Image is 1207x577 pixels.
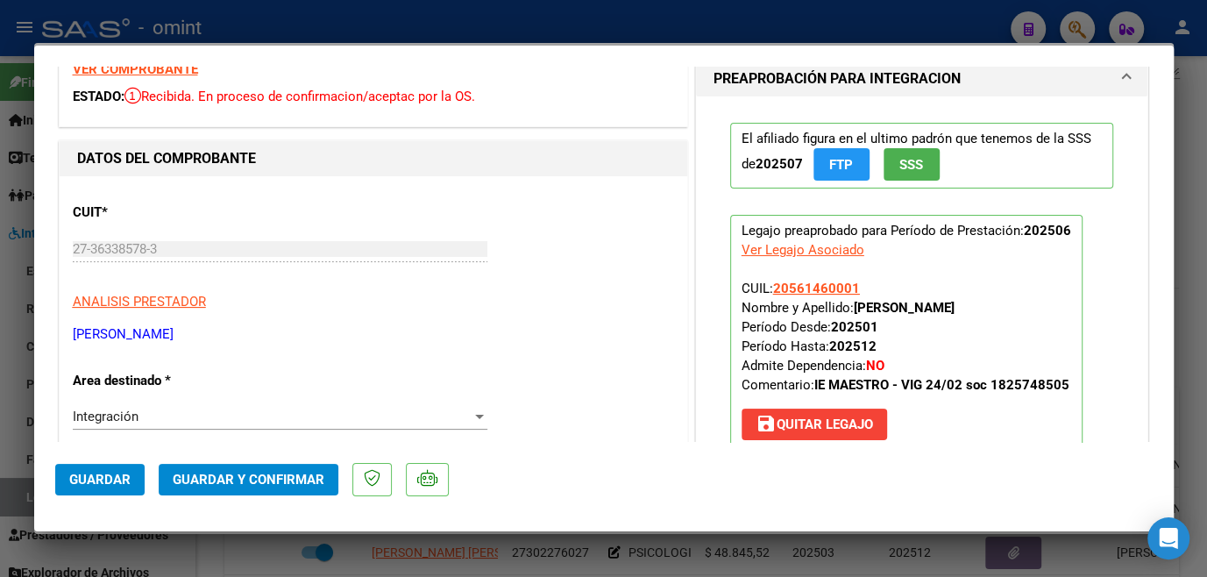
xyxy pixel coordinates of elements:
span: Comentario: [742,377,1069,393]
strong: 202512 [829,338,877,354]
h1: PREAPROBACIÓN PARA INTEGRACION [714,68,961,89]
p: Area destinado * [73,371,253,391]
mat-icon: save [756,413,777,434]
p: El afiliado figura en el ultimo padrón que tenemos de la SSS de [730,123,1114,189]
strong: [PERSON_NAME] [854,300,955,316]
span: 20561460001 [773,281,860,296]
p: CUIT [73,203,253,223]
div: Ver Legajo Asociado [742,240,864,260]
div: PREAPROBACIÓN PARA INTEGRACION [696,96,1148,488]
span: FTP [829,157,853,173]
button: Quitar Legajo [742,409,887,440]
strong: DATOS DEL COMPROBANTE [77,150,256,167]
span: CUIL: Nombre y Apellido: Período Desde: Período Hasta: Admite Dependencia: [742,281,1069,393]
span: ANALISIS PRESTADOR [73,294,206,310]
div: Open Intercom Messenger [1147,517,1189,559]
span: Guardar y Confirmar [173,472,324,488]
button: Guardar [55,464,145,495]
a: VER COMPROBANTE [73,61,198,77]
strong: 202506 [1024,223,1071,239]
strong: NO [866,358,884,374]
p: Legajo preaprobado para Período de Prestación: [730,215,1083,448]
span: SSS [899,157,923,173]
span: Quitar Legajo [756,417,873,432]
strong: 202501 [831,319,878,335]
span: Integración [73,409,138,424]
button: SSS [884,148,940,181]
mat-expansion-panel-header: PREAPROBACIÓN PARA INTEGRACION [696,61,1148,96]
button: FTP [813,148,870,181]
span: Recibida. En proceso de confirmacion/aceptac por la OS. [124,89,475,104]
span: ESTADO: [73,89,124,104]
span: Guardar [69,472,131,488]
button: Guardar y Confirmar [159,464,338,495]
p: [PERSON_NAME] [73,324,674,345]
strong: 202507 [756,156,803,172]
strong: IE MAESTRO - VIG 24/02 soc 1825748505 [814,377,1069,393]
